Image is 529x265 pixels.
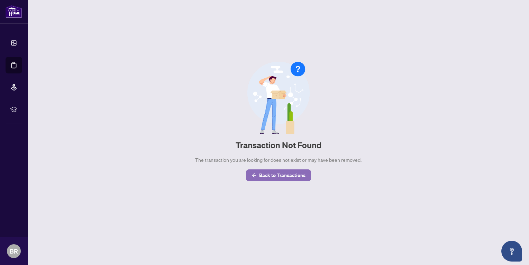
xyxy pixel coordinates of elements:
img: Null State Icon [247,62,310,134]
span: arrow-left [252,173,256,178]
img: logo [6,5,22,18]
span: Back to Transactions [259,170,305,181]
div: The transaction you are looking for does not exist or may have been removed. [195,156,362,164]
span: BR [10,246,18,256]
h2: Transaction Not Found [236,140,321,151]
button: Open asap [501,241,522,262]
button: Back to Transactions [246,169,311,181]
